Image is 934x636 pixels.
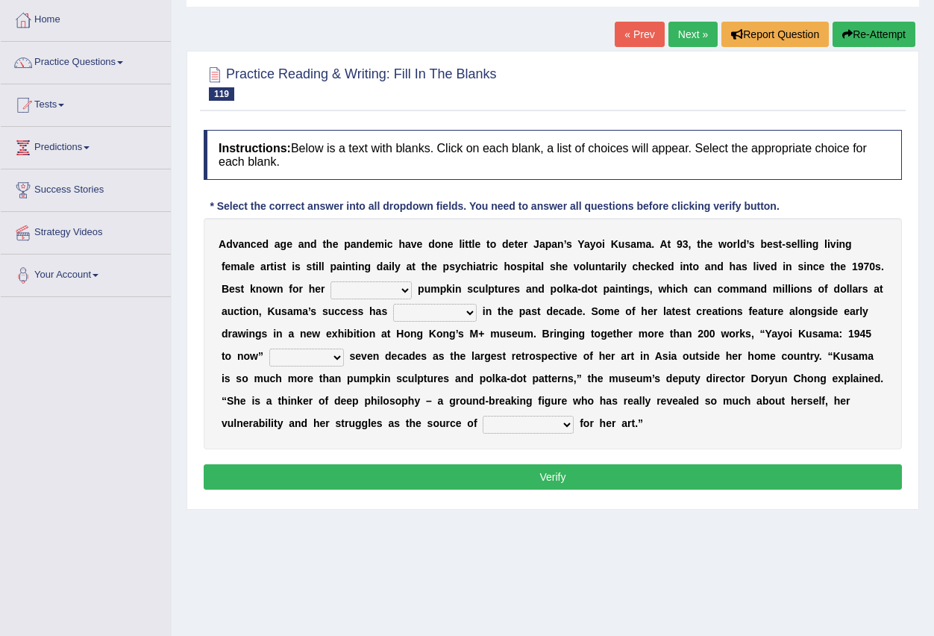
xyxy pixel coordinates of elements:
[342,261,345,272] b: i
[461,261,467,272] b: c
[229,283,235,295] b: e
[495,283,498,295] b: t
[557,283,563,295] b: o
[706,283,712,295] b: n
[443,261,450,272] b: p
[677,238,683,250] b: 9
[668,238,671,250] b: t
[668,22,718,47] a: Next »
[257,238,263,250] b: e
[441,238,448,250] b: n
[694,283,700,295] b: c
[858,261,864,272] b: 9
[836,238,839,250] b: i
[244,238,251,250] b: n
[564,238,566,250] b: ’
[615,22,664,47] a: « Prev
[351,238,357,250] b: a
[490,238,497,250] b: o
[440,283,447,295] b: p
[275,238,280,250] b: a
[659,238,667,250] b: A
[786,261,792,272] b: n
[219,238,226,250] b: A
[260,261,266,272] b: a
[551,283,557,295] b: p
[813,261,819,272] b: c
[557,238,564,250] b: n
[448,238,454,250] b: e
[566,283,572,295] b: k
[577,283,581,295] b: -
[468,238,472,250] b: t
[529,261,532,272] b: i
[364,261,371,272] b: g
[473,283,479,295] b: c
[489,261,492,272] b: i
[797,238,800,250] b: l
[577,238,584,250] b: Y
[594,283,598,295] b: t
[603,283,609,295] b: p
[840,261,846,272] b: e
[363,238,369,250] b: d
[509,283,515,295] b: e
[235,283,241,295] b: s
[633,261,639,272] b: c
[1,127,171,164] a: Predictions
[292,261,295,272] b: i
[754,283,761,295] b: n
[636,238,645,250] b: m
[316,261,319,272] b: i
[384,238,387,250] b: i
[711,261,718,272] b: n
[417,238,423,250] b: e
[618,261,621,272] b: l
[683,261,689,272] b: n
[881,261,884,272] b: .
[682,283,689,295] b: h
[730,283,739,295] b: m
[249,261,255,272] b: e
[204,464,902,490] button: Verify
[532,283,539,295] b: n
[651,238,654,250] b: .
[806,283,812,295] b: s
[700,283,706,295] b: a
[518,238,524,250] b: e
[803,238,806,250] b: i
[792,238,797,250] b: e
[782,238,786,250] b: -
[269,283,277,295] b: w
[509,238,515,250] b: e
[355,261,358,272] b: i
[375,238,384,250] b: m
[204,130,902,180] h4: Below is a text with blanks. Click on each blank, a list of choices will appear. Select the appro...
[538,283,545,295] b: d
[601,261,605,272] b: t
[277,283,283,295] b: n
[504,261,510,272] b: h
[748,283,754,295] b: a
[209,87,234,101] span: 119
[788,283,791,295] b: l
[344,238,351,250] b: p
[615,261,618,272] b: i
[668,261,674,272] b: d
[387,238,393,250] b: c
[666,283,673,295] b: h
[730,261,736,272] b: h
[624,238,630,250] b: s
[574,261,580,272] b: v
[566,238,572,250] b: s
[522,261,529,272] b: p
[270,261,274,272] b: t
[446,283,452,295] b: k
[289,283,292,295] b: f
[238,238,244,250] b: a
[330,261,337,272] b: p
[424,261,431,272] b: h
[645,238,651,250] b: a
[424,283,431,295] b: u
[411,238,417,250] b: v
